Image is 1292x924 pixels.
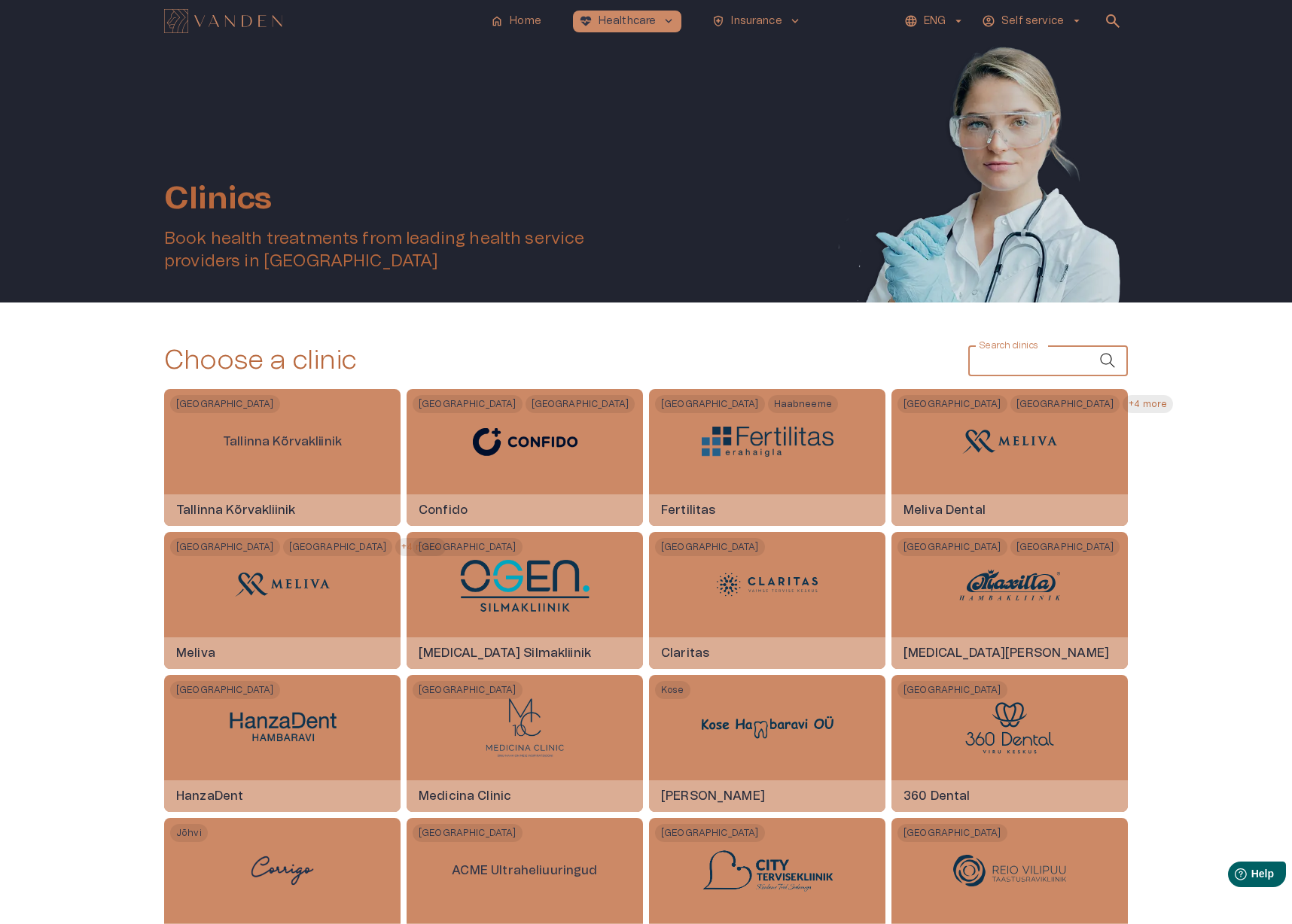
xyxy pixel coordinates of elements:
img: Medicina Clinic logo [485,698,565,758]
img: City Tervisekliinik logo [702,849,833,892]
img: Ogen Silmakliinik logo [459,558,591,612]
h6: HanzaDent [164,776,255,816]
img: Maxilla Hambakliinik logo [953,562,1066,607]
img: Corrigo logo [245,840,320,901]
img: Woman with doctor's equipment [827,42,1128,494]
span: keyboard_arrow_down [662,14,675,28]
span: [GEOGRAPHIC_DATA] [655,826,765,840]
h6: Claritas [649,633,721,673]
span: [GEOGRAPHIC_DATA] [413,540,523,554]
span: health_and_safety [712,14,725,28]
p: ACME Ultraheliuuringud [440,850,609,892]
span: Jõhvi [170,826,208,840]
h6: Medicina Clinic [407,776,523,816]
span: [GEOGRAPHIC_DATA] [413,683,523,697]
h6: [MEDICAL_DATA] Silmakliinik [407,633,603,673]
p: Tallinna Kõrvakliinik [211,421,354,463]
h6: 360 Dental [891,776,983,816]
img: Meliva logo [226,562,339,607]
img: Claritas logo [711,562,824,607]
iframe: Help widget launcher [1175,856,1292,898]
h6: Meliva Dental [891,490,998,530]
span: [GEOGRAPHIC_DATA] [526,397,635,411]
a: [GEOGRAPHIC_DATA][GEOGRAPHIC_DATA]+4 moreMeliva Dental logoMeliva Dental [891,389,1128,526]
span: [GEOGRAPHIC_DATA] [897,683,1007,697]
span: arrow_drop_down [1070,14,1083,28]
p: Self service [1001,14,1064,29]
span: ecg_heart [579,14,593,28]
span: [GEOGRAPHIC_DATA] [413,397,523,411]
button: open search modal [1098,6,1128,36]
span: [GEOGRAPHIC_DATA] [170,397,280,411]
button: ecg_heartHealthcarekeyboard_arrow_down [573,11,682,32]
img: Vanden logo [164,9,282,33]
p: Insurance [731,14,782,29]
span: [GEOGRAPHIC_DATA] [897,540,1007,554]
h6: Confido [407,490,480,530]
h1: Clinics [164,181,652,216]
span: search [1104,12,1122,30]
h6: Fertilitas [649,490,728,530]
a: [GEOGRAPHIC_DATA][GEOGRAPHIC_DATA]+4 moreMeliva logoMeliva [164,532,401,669]
h5: Book health treatments from leading health service providers in [GEOGRAPHIC_DATA] [164,228,652,272]
span: [GEOGRAPHIC_DATA] [897,397,1007,411]
h2: Choose a clinic [164,345,357,377]
span: keyboard_arrow_down [788,14,802,28]
span: [GEOGRAPHIC_DATA] [1010,397,1120,411]
a: [GEOGRAPHIC_DATA]HanzaDent logoHanzaDent [164,675,401,812]
span: Kose [655,683,690,697]
h6: Meliva [164,633,227,673]
h6: Tallinna Kõrvakliinik [164,490,307,530]
img: 360 Dental logo [965,702,1054,754]
span: [GEOGRAPHIC_DATA] [655,540,765,554]
span: Haabneeme [768,397,838,411]
h6: [PERSON_NAME] [649,776,777,816]
label: Search clinics [979,339,1039,352]
img: Fertilitas logo [702,427,833,457]
button: ENG [902,11,967,32]
a: [GEOGRAPHIC_DATA]Tallinna KõrvakliinikTallinna Kõrvakliinik [164,389,401,526]
button: homeHome [484,11,549,32]
a: [GEOGRAPHIC_DATA]Ogen Silmakliinik logo[MEDICAL_DATA] Silmakliinik [407,532,643,669]
p: ENG [924,14,946,29]
button: health_and_safetyInsurancekeyboard_arrow_down [705,11,807,32]
a: [GEOGRAPHIC_DATA]Medicina Clinic logoMedicina Clinic [407,675,643,812]
span: [GEOGRAPHIC_DATA] [170,683,280,697]
a: KoseKose Hambaravi logo[PERSON_NAME] [649,675,885,812]
p: Healthcare [599,14,657,29]
span: [GEOGRAPHIC_DATA] [1010,540,1120,554]
a: Navigate to homepage [164,11,478,32]
a: [GEOGRAPHIC_DATA]Claritas logoClaritas [649,532,885,669]
p: Home [510,14,541,29]
img: HanzaDent logo [217,707,349,749]
a: [GEOGRAPHIC_DATA][GEOGRAPHIC_DATA]Confido logoConfido [407,389,643,526]
button: Self servicearrow_drop_down [980,11,1086,32]
a: [GEOGRAPHIC_DATA][GEOGRAPHIC_DATA]Maxilla Hambakliinik logo[MEDICAL_DATA][PERSON_NAME] [891,532,1128,669]
img: Confido logo [459,415,591,468]
h6: [MEDICAL_DATA][PERSON_NAME] [891,633,1121,673]
img: Reio Vilipuu Taastusravikliinik logo [953,855,1066,887]
span: [GEOGRAPHIC_DATA] [170,540,280,554]
span: +4 more [1123,397,1173,411]
span: home [490,14,504,28]
span: [GEOGRAPHIC_DATA] [655,397,765,411]
a: [GEOGRAPHIC_DATA]360 Dental logo360 Dental [891,675,1128,812]
span: [GEOGRAPHIC_DATA] [413,826,523,840]
a: [GEOGRAPHIC_DATA]HaabneemeFertilitas logoFertilitas [649,389,885,526]
span: +4 more [395,540,446,554]
img: Kose Hambaravi logo [702,716,833,739]
span: [GEOGRAPHIC_DATA] [897,826,1007,840]
span: [GEOGRAPHIC_DATA] [283,540,393,554]
img: Meliva Dental logo [953,419,1066,464]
